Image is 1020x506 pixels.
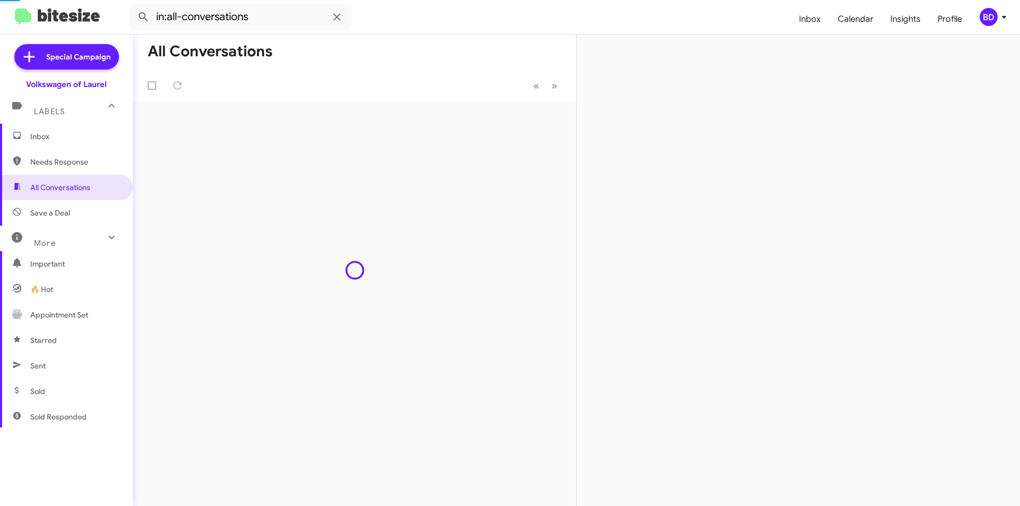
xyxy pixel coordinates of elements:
span: « [533,79,539,92]
span: Sold Responded [30,411,87,422]
div: Volkswagen of Laurel [26,79,107,90]
span: Appointment Set [30,310,88,320]
span: All Conversations [30,182,90,193]
span: Special Campaign [46,52,110,62]
span: Important [30,259,121,269]
div: BD [980,8,998,26]
span: Inbox [30,131,121,142]
span: Starred [30,335,57,346]
span: » [551,79,557,92]
a: Calendar [829,4,882,35]
nav: Page navigation example [528,75,564,97]
a: Inbox [790,4,829,35]
button: BD [971,8,1008,26]
span: Sent [30,361,46,371]
span: Sold [30,386,45,397]
a: Insights [882,4,929,35]
span: Save a Deal [30,208,70,218]
button: Next [545,75,564,97]
span: Needs Response [30,157,121,167]
span: More [34,238,56,248]
input: Search [129,4,352,30]
span: 🔥 Hot [30,284,53,295]
h1: All Conversations [148,43,273,60]
span: Labels [34,107,65,116]
button: Previous [527,75,546,97]
a: Profile [929,4,971,35]
a: Special Campaign [14,44,119,70]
